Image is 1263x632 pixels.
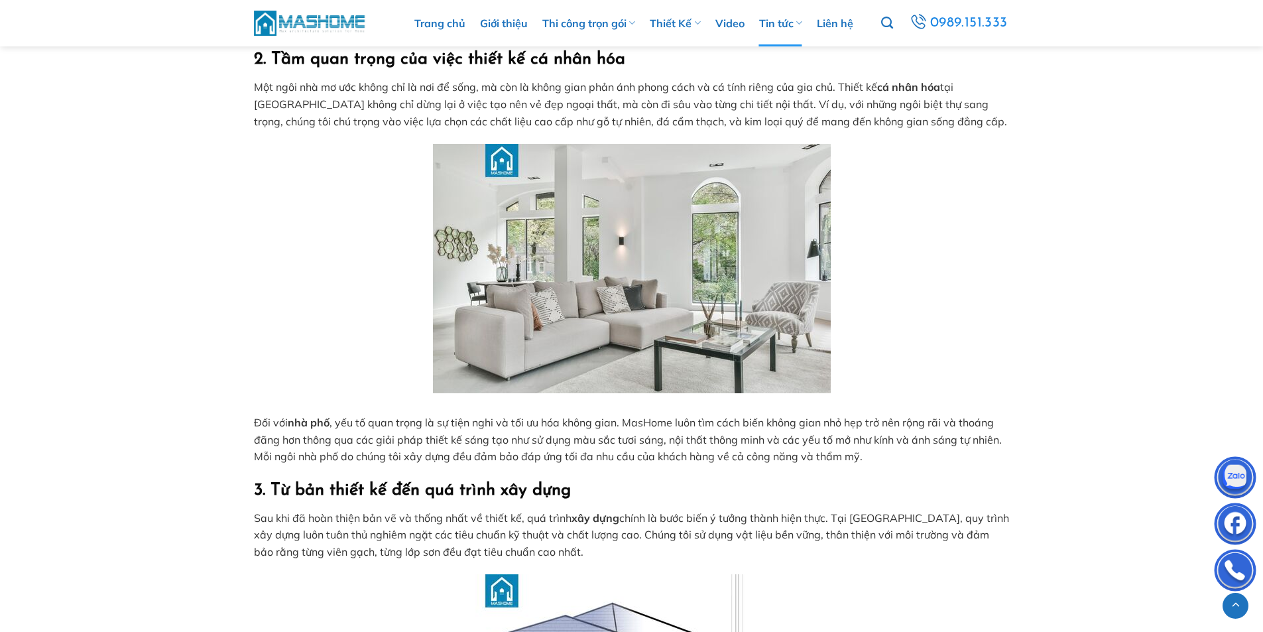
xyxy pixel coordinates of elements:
strong: nhà phố [288,416,330,429]
strong: xây dựng [571,511,619,525]
p: Đối với , yếu tố quan trọng là sự tiện nghi và tối ưu hóa không gian. MasHome luôn tìm cách biến ... [254,414,1010,466]
strong: cá nhân hóa [877,80,940,94]
img: Câu chuyện về ngôi nhà mơ ước: Từ ý tưởng đến hiện thực 2 [433,144,831,393]
strong: 2. Tầm quan trọng của việc thiết kế cá nhân hóa [254,51,625,68]
img: Phone [1215,552,1255,592]
p: Sau khi đã hoàn thiện bản vẽ và thống nhất về thiết kế, quá trình chính là bước biến ý tưởng thàn... [254,510,1010,561]
a: Tìm kiếm [881,9,893,37]
strong: 3. Từ bản thiết kế đến quá trình xây dựng [254,482,571,499]
a: Lên đầu trang [1223,593,1248,619]
p: Một ngôi nhà mơ ước không chỉ là nơi để sống, mà còn là không gian phản ánh phong cách và cá tính... [254,79,1010,130]
a: 0989.151.333 [908,11,1009,35]
img: Zalo [1215,460,1255,499]
span: 0989.151.333 [930,12,1008,34]
img: Facebook [1215,506,1255,546]
img: MasHome – Tổng Thầu Thiết Kế Và Xây Nhà Trọn Gói [254,9,367,37]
